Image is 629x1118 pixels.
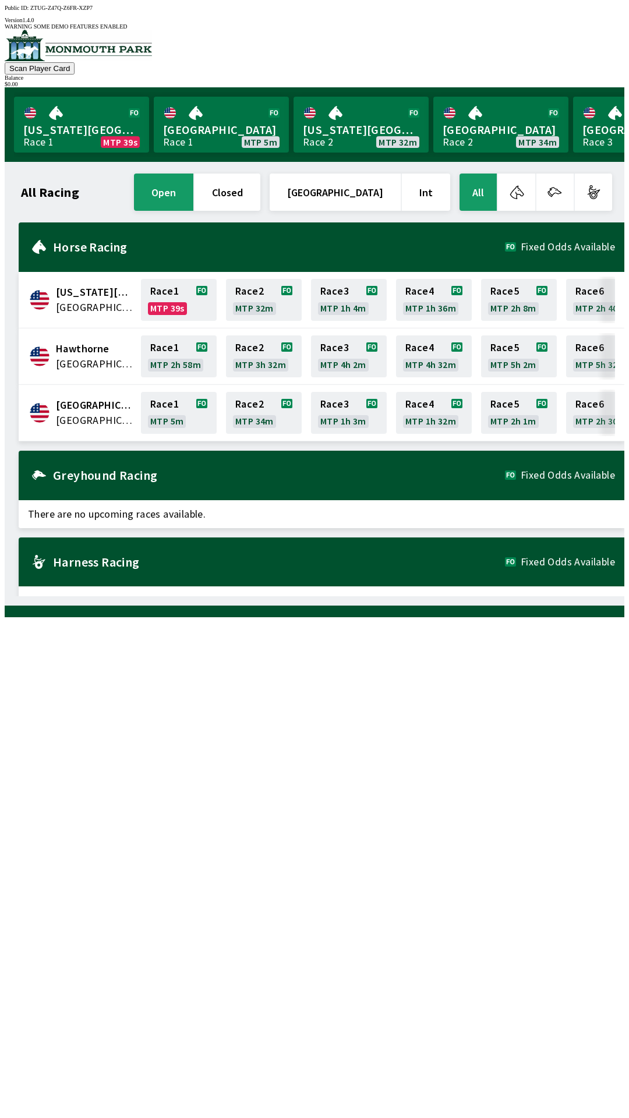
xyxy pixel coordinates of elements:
span: [GEOGRAPHIC_DATA] [443,122,559,137]
span: MTP 1h 4m [320,303,366,313]
span: [GEOGRAPHIC_DATA] [163,122,280,137]
span: Race 2 [235,286,264,296]
span: United States [56,300,134,315]
span: MTP 1h 3m [320,416,366,426]
a: Race5MTP 2h 8m [481,279,557,321]
span: There are no upcoming races available. [19,500,624,528]
div: Race 2 [443,137,473,147]
span: MTP 5m [150,416,183,426]
span: Race 4 [405,286,434,296]
span: Race 1 [150,286,179,296]
span: Hawthorne [56,341,134,356]
span: Race 6 [575,399,604,409]
span: MTP 2h 8m [490,303,536,313]
span: Race 2 [235,399,264,409]
span: Race 1 [150,343,179,352]
span: MTP 1h 36m [405,303,456,313]
a: Race3MTP 1h 4m [311,279,387,321]
span: Monmouth Park [56,398,134,413]
span: There are no upcoming races available. [19,586,624,614]
div: Race 1 [23,137,54,147]
button: Int [402,174,450,211]
span: Race 5 [490,286,519,296]
span: MTP 4h 2m [320,360,366,369]
a: Race2MTP 34m [226,392,302,434]
span: MTP 5h 2m [490,360,536,369]
span: Race 5 [490,399,519,409]
span: MTP 1h 32m [405,416,456,426]
div: Race 1 [163,137,193,147]
div: $ 0.00 [5,81,624,87]
a: [US_STATE][GEOGRAPHIC_DATA]Race 2MTP 32m [294,97,429,153]
span: MTP 5m [244,137,277,147]
div: Public ID: [5,5,624,11]
div: Race 3 [582,137,613,147]
span: United States [56,356,134,372]
span: [US_STATE][GEOGRAPHIC_DATA] [23,122,140,137]
img: venue logo [5,30,152,61]
a: Race2MTP 32m [226,279,302,321]
button: Scan Player Card [5,62,75,75]
a: [GEOGRAPHIC_DATA]Race 2MTP 34m [433,97,568,153]
span: Fixed Odds Available [521,470,615,480]
h2: Harness Racing [53,557,505,567]
span: Race 2 [235,343,264,352]
span: United States [56,413,134,428]
span: Race 6 [575,343,604,352]
span: Race 1 [150,399,179,409]
span: Race 3 [320,343,349,352]
span: MTP 39s [150,303,185,313]
span: Fixed Odds Available [521,242,615,252]
span: Race 4 [405,399,434,409]
a: Race1MTP 5m [141,392,217,434]
h1: All Racing [21,187,79,197]
button: [GEOGRAPHIC_DATA] [270,174,401,211]
button: closed [195,174,260,211]
a: [GEOGRAPHIC_DATA]Race 1MTP 5m [154,97,289,153]
h2: Greyhound Racing [53,470,505,480]
span: MTP 2h 40m [575,303,626,313]
span: MTP 39s [103,137,137,147]
span: MTP 2h 58m [150,360,201,369]
a: Race4MTP 4h 32m [396,335,472,377]
span: MTP 32m [379,137,417,147]
div: Balance [5,75,624,81]
span: MTP 3h 32m [235,360,286,369]
span: [US_STATE][GEOGRAPHIC_DATA] [303,122,419,137]
h2: Horse Racing [53,242,505,252]
div: Version 1.4.0 [5,17,624,23]
span: Race 6 [575,286,604,296]
span: Fixed Odds Available [521,557,615,567]
a: Race1MTP 2h 58m [141,335,217,377]
a: Race5MTP 2h 1m [481,392,557,434]
button: All [460,174,497,211]
span: Race 4 [405,343,434,352]
a: [US_STATE][GEOGRAPHIC_DATA]Race 1MTP 39s [14,97,149,153]
span: Race 3 [320,399,349,409]
div: Race 2 [303,137,333,147]
a: Race1MTP 39s [141,279,217,321]
span: Race 3 [320,286,349,296]
span: MTP 2h 1m [490,416,536,426]
a: Race3MTP 4h 2m [311,335,387,377]
a: Race5MTP 5h 2m [481,335,557,377]
a: Race4MTP 1h 36m [396,279,472,321]
div: WARNING SOME DEMO FEATURES ENABLED [5,23,624,30]
a: Race2MTP 3h 32m [226,335,302,377]
span: MTP 4h 32m [405,360,456,369]
span: MTP 5h 32m [575,360,626,369]
span: MTP 34m [235,416,274,426]
span: Delaware Park [56,285,134,300]
a: Race4MTP 1h 32m [396,392,472,434]
span: MTP 34m [518,137,557,147]
button: open [134,174,193,211]
span: MTP 2h 30m [575,416,626,426]
span: ZTUG-Z47Q-Z6FR-XZP7 [30,5,93,11]
span: MTP 32m [235,303,274,313]
span: Race 5 [490,343,519,352]
a: Race3MTP 1h 3m [311,392,387,434]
